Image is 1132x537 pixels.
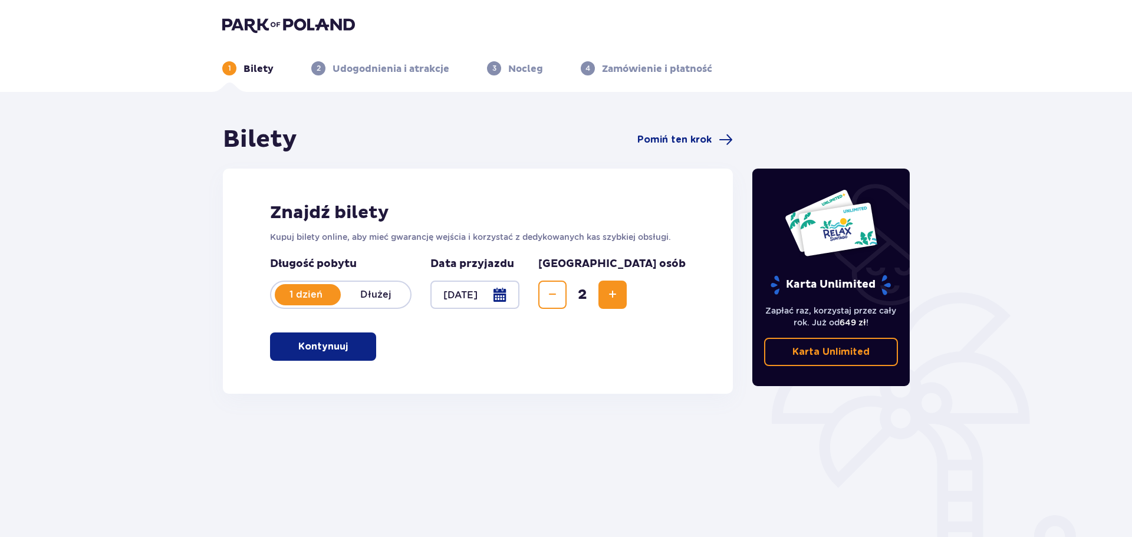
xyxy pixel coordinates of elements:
[341,288,410,301] p: Dłużej
[317,63,321,74] p: 2
[228,63,231,74] p: 1
[271,288,341,301] p: 1 dzień
[637,133,733,147] a: Pomiń ten krok
[222,61,274,75] div: 1Bilety
[840,318,866,327] span: 649 zł
[538,281,567,309] button: Zmniejsz
[270,202,686,224] h2: Znajdź bilety
[581,61,712,75] div: 4Zamówienie i płatność
[270,257,412,271] p: Długość pobytu
[270,332,376,361] button: Kontynuuj
[598,281,627,309] button: Zwiększ
[769,275,892,295] p: Karta Unlimited
[298,340,348,353] p: Kontynuuj
[538,257,686,271] p: [GEOGRAPHIC_DATA] osób
[311,61,449,75] div: 2Udogodnienia i atrakcje
[243,62,274,75] p: Bilety
[764,338,899,366] a: Karta Unlimited
[585,63,590,74] p: 4
[602,62,712,75] p: Zamówienie i płatność
[430,257,514,271] p: Data przyjazdu
[487,61,543,75] div: 3Nocleg
[270,231,686,243] p: Kupuj bilety online, aby mieć gwarancję wejścia i korzystać z dedykowanych kas szybkiej obsługi.
[333,62,449,75] p: Udogodnienia i atrakcje
[492,63,496,74] p: 3
[569,286,596,304] span: 2
[764,305,899,328] p: Zapłać raz, korzystaj przez cały rok. Już od !
[784,189,878,257] img: Dwie karty całoroczne do Suntago z napisem 'UNLIMITED RELAX', na białym tle z tropikalnymi liśćmi...
[222,17,355,33] img: Park of Poland logo
[637,133,712,146] span: Pomiń ten krok
[508,62,543,75] p: Nocleg
[792,345,870,358] p: Karta Unlimited
[223,125,297,154] h1: Bilety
